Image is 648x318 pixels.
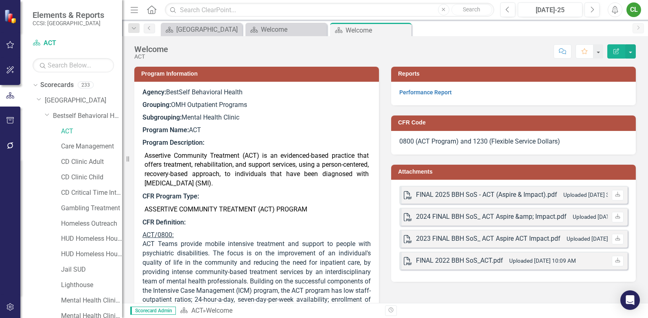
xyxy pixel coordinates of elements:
[61,219,122,229] a: Homeless Outreach
[142,231,174,239] u: ACT/0800:
[61,234,122,244] a: HUD Homeless Housing CHP I
[416,234,560,244] div: 2023 FINAL BBH SoS_ ACT Aspire ACT Impact.pdf
[180,306,379,316] div: »
[142,88,371,99] p: BestSelf Behavioral Health
[206,307,232,314] div: Welcome
[142,149,371,190] td: Assertive Community Treatment (ACT) is an evidenced-based practice that offers treatment, rehabil...
[463,6,480,13] span: Search
[563,192,627,198] small: Uploaded [DATE] 3:12 PM
[399,89,452,96] a: Performance Report
[191,307,203,314] a: ACT
[518,2,582,17] button: [DATE]-25
[142,101,171,109] strong: Grouping:
[573,213,639,220] small: Uploaded [DATE] 11:38 AM
[165,3,494,17] input: Search ClearPoint...
[163,24,240,35] a: [GEOGRAPHIC_DATA]
[416,256,503,266] div: FINAL 2022 BBH SoS_ACT.pdf
[130,307,176,315] span: Scorecard Admin
[61,250,122,259] a: HUD Homeless Housing COC II
[61,204,122,213] a: Gambling Treatment
[61,281,122,290] a: Lighthouse
[45,96,122,105] a: [GEOGRAPHIC_DATA]
[451,4,492,15] button: Search
[134,54,168,60] div: ACT
[626,2,641,17] button: CL
[61,127,122,136] a: ACT
[346,25,409,35] div: Welcome
[141,71,375,77] h3: Program Information
[40,81,74,90] a: Scorecards
[61,142,122,151] a: Care Management
[61,157,122,167] a: CD Clinic Adult
[142,139,204,146] strong: Program Description:
[142,126,189,134] strong: Program Name:
[33,58,114,72] input: Search Below...
[247,24,325,35] a: Welcome
[398,71,632,77] h3: Reports
[61,188,122,198] a: CD Critical Time Intervention Housing
[33,20,104,26] small: CCSI: [GEOGRAPHIC_DATA]
[33,10,104,20] span: Elements & Reports
[567,235,633,242] small: Uploaded [DATE] 11:33 AM
[416,190,557,200] div: FINAL 2025 BBH SoS - ACT (Aspire & Impact).pdf
[61,173,122,182] a: CD Clinic Child
[142,124,371,137] p: ACT
[142,111,371,124] p: Mental Health Clinic
[53,111,122,121] a: Bestself Behavioral Health, Inc.
[176,24,240,35] div: [GEOGRAPHIC_DATA]
[142,203,371,216] td: ASSERTIVE COMMUNITY TREATMENT (ACT) PROGRAM
[78,82,94,89] div: 233
[416,212,567,222] div: 2024 FINAL BBH SoS_ ACT Aspire &amp; Impact.pdf
[399,137,560,145] span: 0800 (ACT Program) and 1230 (Flexible Service Dollars)
[521,5,580,15] div: [DATE]-25
[142,88,166,96] strong: Agency:
[261,24,325,35] div: Welcome
[398,120,632,126] h3: CFR Code
[33,39,114,48] a: ACT
[142,113,182,121] strong: Subgrouping:
[142,99,371,111] p: OMH Outpatient Programs
[620,290,640,310] div: Open Intercom Messenger
[398,169,632,175] h3: Attachments
[509,257,576,264] small: Uploaded [DATE] 10:09 AM
[142,218,186,226] strong: CFR Definition:
[61,265,122,274] a: Jail SUD
[142,192,199,200] strong: CFR Program Type:
[4,9,18,23] img: ClearPoint Strategy
[61,296,122,305] a: Mental Health Clinic Adult
[134,45,168,54] div: Welcome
